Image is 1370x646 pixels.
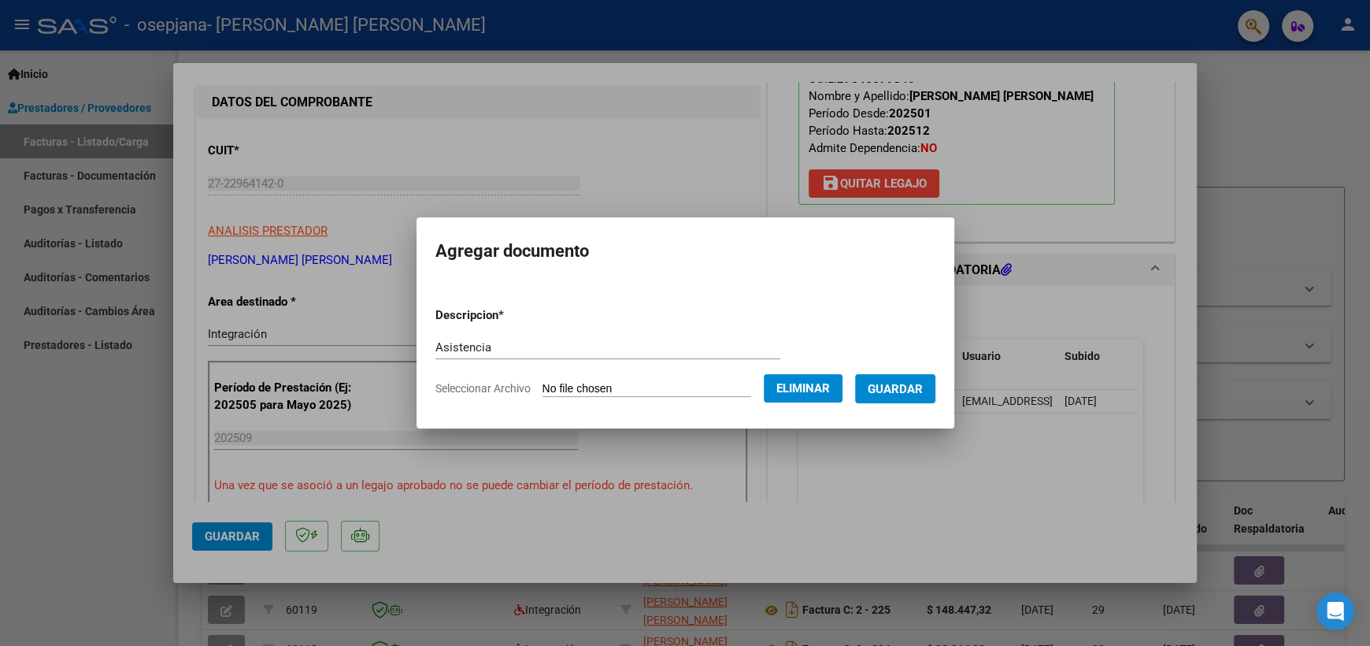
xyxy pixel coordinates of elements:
h2: Agregar documento [435,236,935,266]
button: Eliminar [764,374,842,403]
span: Seleccionar Archivo [435,382,531,395]
span: Guardar [868,382,923,396]
button: Guardar [855,374,935,403]
span: Eliminar [776,381,830,395]
p: Descripcion [435,306,586,325]
div: Open Intercom Messenger [1316,592,1354,630]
